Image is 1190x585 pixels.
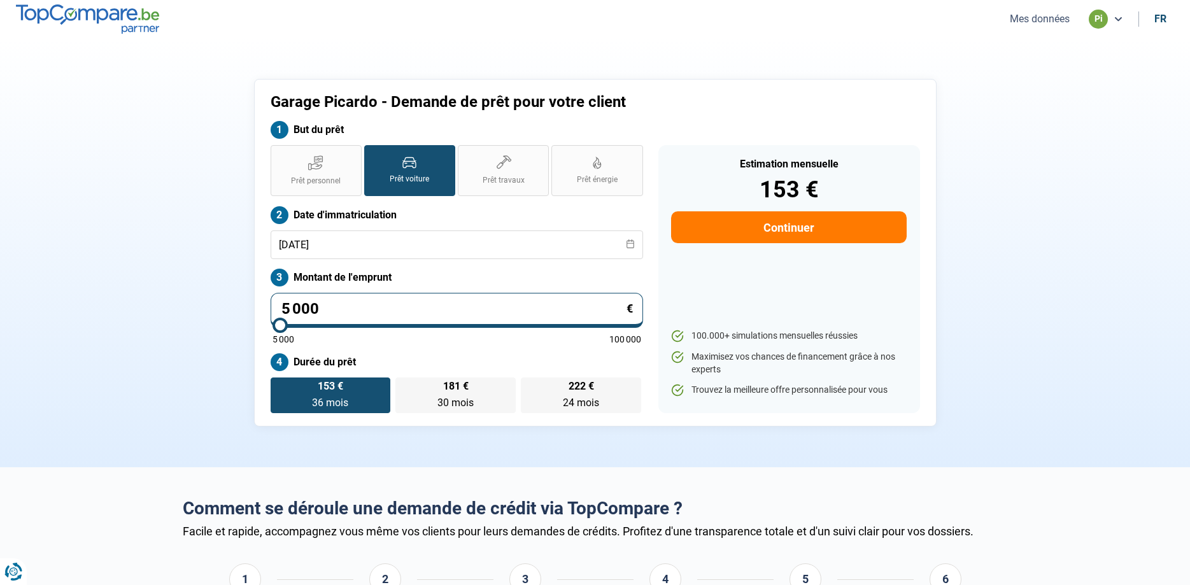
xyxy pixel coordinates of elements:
input: jj/mm/aaaa [271,230,643,259]
span: € [627,303,633,314]
label: Date d'immatriculation [271,206,643,224]
span: 5 000 [273,335,294,344]
div: Estimation mensuelle [671,159,906,169]
div: 153 € [671,178,906,201]
span: 153 € [318,381,343,391]
span: 222 € [569,381,594,391]
span: Prêt personnel [291,176,341,187]
span: 36 mois [312,397,348,409]
label: Montant de l'emprunt [271,269,643,286]
li: Trouvez la meilleure offre personnalisée pour vous [671,384,906,397]
div: pi [1089,10,1108,29]
h2: Comment se déroule une demande de crédit via TopCompare ? [183,498,1008,519]
span: Prêt voiture [390,174,429,185]
button: Mes données [1006,12,1073,25]
li: 100.000+ simulations mensuelles réussies [671,330,906,342]
span: Prêt énergie [577,174,618,185]
div: fr [1154,13,1166,25]
label: Durée du prêt [271,353,643,371]
span: Prêt travaux [483,175,525,186]
button: Continuer [671,211,906,243]
div: Facile et rapide, accompagnez vous même vos clients pour leurs demandes de crédits. Profitez d'un... [183,525,1008,538]
span: 24 mois [563,397,599,409]
span: 30 mois [437,397,474,409]
span: 181 € [443,381,469,391]
span: 100 000 [609,335,641,344]
h1: Garage Picardo - Demande de prêt pour votre client [271,93,754,111]
label: But du prêt [271,121,643,139]
li: Maximisez vos chances de financement grâce à nos experts [671,351,906,376]
img: TopCompare.be [16,4,159,33]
